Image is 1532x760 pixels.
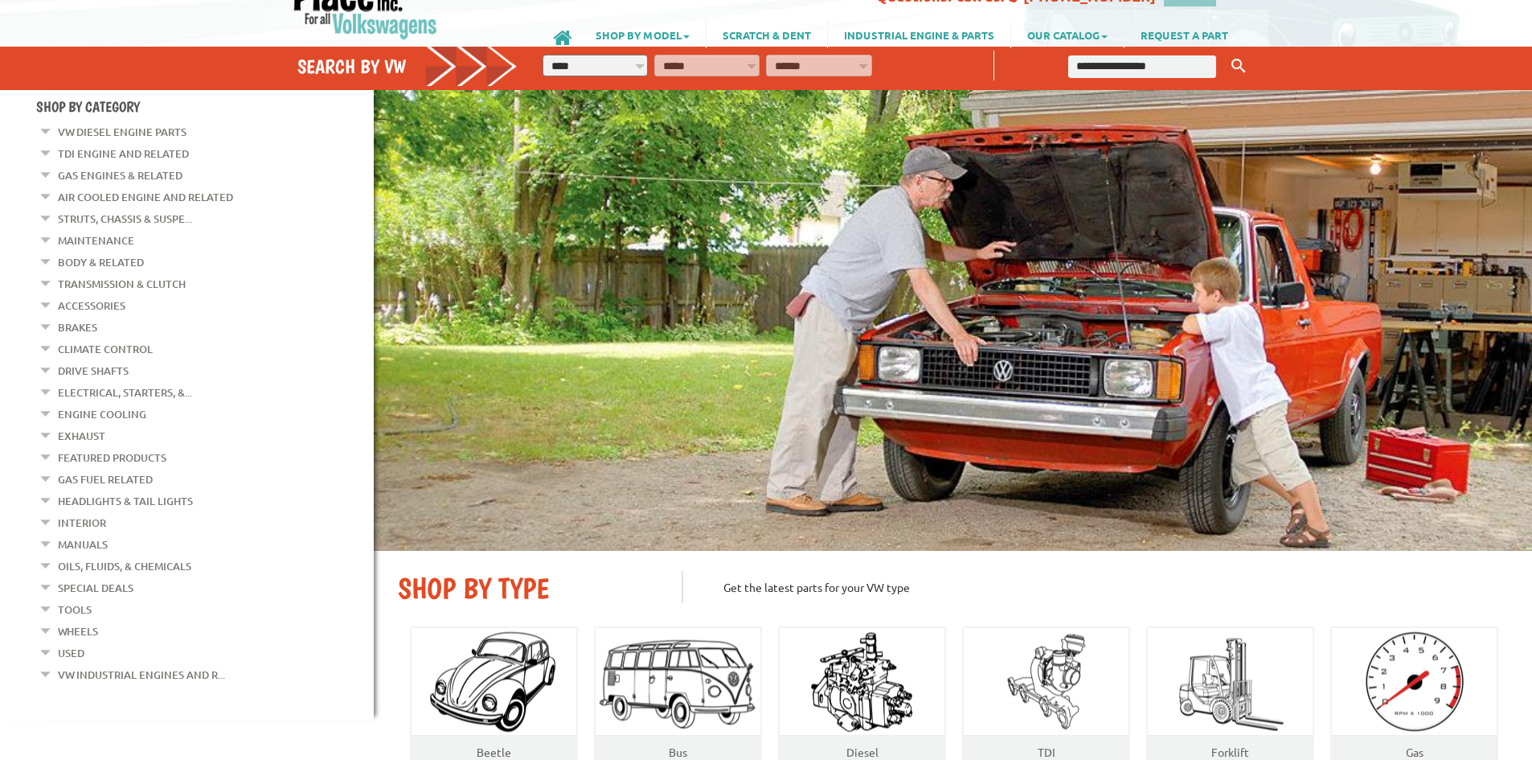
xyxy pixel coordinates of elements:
a: Exhaust [58,425,105,446]
img: Diesel [804,627,920,736]
img: Gas [1350,627,1479,736]
a: Transmission & Clutch [58,273,186,294]
a: Electrical, Starters, &... [58,382,192,403]
img: Beatle [413,627,575,736]
a: REQUEST A PART [1124,21,1244,48]
a: Struts, Chassis & Suspe... [58,208,192,229]
a: TDI [1038,745,1055,759]
a: SCRATCH & DENT [707,21,827,48]
a: Body & Related [58,252,144,273]
h4: Shop By Category [36,98,374,115]
a: Special Deals [58,577,133,598]
a: Engine Cooling [58,404,146,425]
a: TDI Engine and Related [58,143,189,164]
a: Maintenance [58,230,134,251]
a: Featured Products [58,447,166,468]
a: Gas Engines & Related [58,165,182,186]
a: Gas Fuel Related [58,469,153,490]
a: Manuals [58,534,108,555]
button: Keyword Search [1227,53,1251,80]
a: Forklift [1211,745,1249,759]
a: SHOP BY MODEL [580,21,706,48]
a: Used [58,643,84,663]
a: Drive Shafts [58,360,129,381]
a: Headlights & Tail Lights [58,491,193,511]
a: Air Cooled Engine and Related [58,187,233,207]
img: Bus [596,633,760,731]
a: Gas [1406,745,1423,759]
a: Accessories [58,295,125,316]
p: Get the latest parts for your VW type [682,571,1508,603]
img: Forklift [1174,627,1287,736]
a: Wheels [58,621,98,642]
a: VW Diesel Engine Parts [58,121,186,142]
a: Brakes [58,317,97,338]
a: Climate Control [58,339,153,359]
h4: Search by VW [297,55,518,78]
a: Bus [669,745,687,759]
a: Beetle [477,745,511,759]
a: INDUSTRIAL ENGINE & PARTS [828,21,1010,48]
a: OUR CATALOG [1011,21,1124,48]
a: VW Industrial Engines and R... [58,664,225,685]
a: Tools [58,599,92,620]
img: TDI [994,627,1099,736]
h2: SHOP BY TYPE [398,571,657,606]
a: Oils, Fluids, & Chemicals [58,556,191,577]
img: First slide [900x500] [374,90,1532,551]
a: Interior [58,512,106,533]
a: Diesel [846,745,879,759]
